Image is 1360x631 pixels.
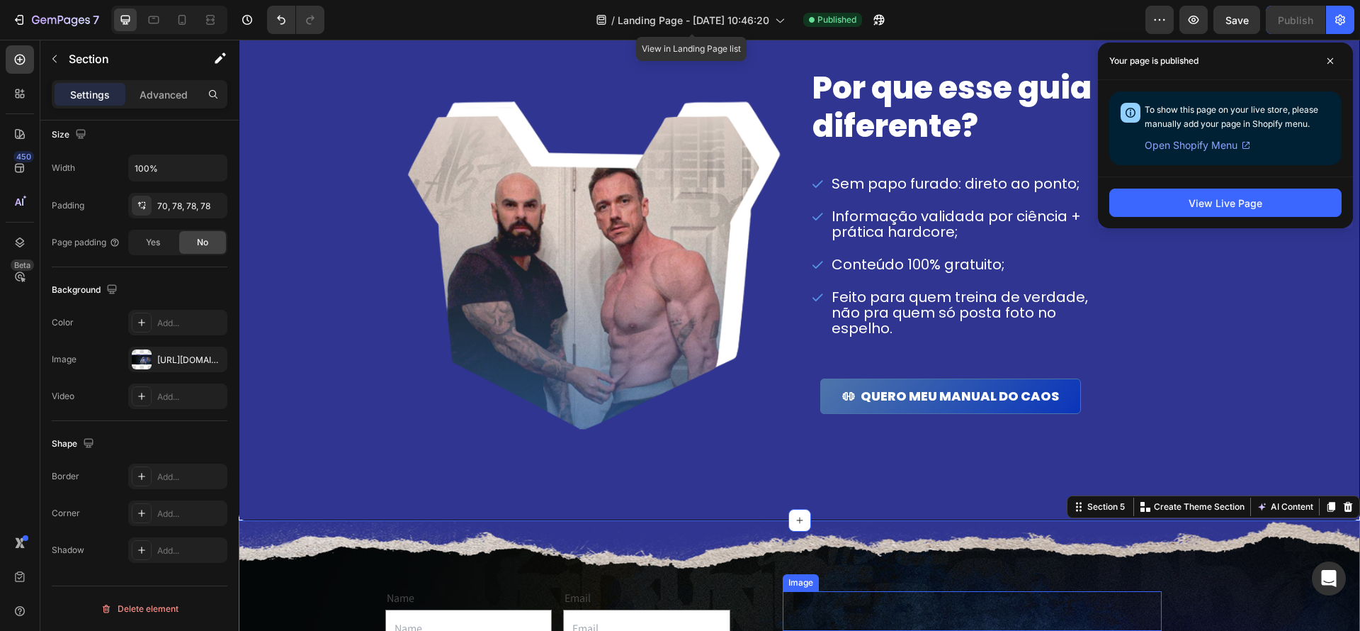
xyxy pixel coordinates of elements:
span: To show this page on your live store, please manually add your page in Shopify menu. [1145,104,1318,129]
div: Add... [157,545,224,557]
span: / [611,13,615,28]
div: Add... [157,391,224,403]
p: Settings [70,87,110,102]
div: Page padding [52,236,120,249]
div: Open Intercom Messenger [1312,562,1346,596]
div: Shadow [52,544,84,557]
div: 450 [13,151,34,162]
a: QUERO MEU manual do CAOS [582,339,842,374]
div: Image [52,353,76,366]
span: Save [1225,14,1249,26]
p: Create Theme Section [915,461,1006,474]
div: Add... [157,471,224,484]
img: gempages_432750572815254551-0e27173c-5a55-48d7-9674-382c45053dfb.svg [544,552,600,591]
p: Section [69,50,185,67]
span: No [197,236,208,249]
input: Auto [129,155,227,181]
span: Landing Page - [DATE] 10:46:20 [618,13,769,28]
iframe: Design area [239,40,1360,631]
span: Published [817,13,856,26]
p: Conteúdo 100% gratuito; [593,217,849,233]
p: Sem papo furado: direto ao ponto; [593,136,849,152]
div: View Live Page [1189,196,1262,211]
p: Advanced [140,87,188,102]
div: Shape [52,435,97,454]
button: AI Content [1015,459,1077,476]
p: QUERO MEU manual do CAOS [622,346,820,367]
div: Video [52,390,74,403]
p: 7 [93,11,99,28]
div: Email [324,547,492,571]
span: Open Shopify Menu [1145,137,1237,154]
div: Width [52,162,75,174]
input: Name [147,570,314,609]
button: 7 [6,6,106,34]
p: Informação validada por ciência + prática hardcore; [593,169,849,200]
input: Email [324,570,492,609]
button: Publish [1266,6,1325,34]
div: Border [52,470,79,483]
div: 70, 78, 78, 78 [157,200,224,213]
div: Name [147,547,314,571]
h2: Por que esse guia é diferente? [572,28,935,107]
p: Feito para quem treina de verdade, não pra quem só posta foto no espelho. [593,250,849,296]
div: [URL][DOMAIN_NAME] [157,354,224,367]
div: Add... [157,317,224,330]
span: Yes [146,236,160,249]
div: Size [52,125,89,145]
div: Color [52,316,74,329]
div: Beta [11,259,34,271]
button: View Live Page [1109,189,1342,217]
div: Section 5 [846,461,889,474]
div: Delete element [101,601,178,618]
div: Image [547,537,577,549]
div: Publish [1278,13,1313,28]
p: Your page is published [1109,54,1198,68]
img: gempages_508864242380702841-1d7a1cc2-ee82-4524-87c1-a9a3e54f46cc.png [147,48,550,393]
div: Corner [52,507,80,520]
div: Padding [52,199,84,212]
div: Undo/Redo [267,6,324,34]
div: Background [52,281,120,300]
button: Delete element [52,598,227,620]
div: Add... [157,508,224,520]
button: Save [1213,6,1260,34]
